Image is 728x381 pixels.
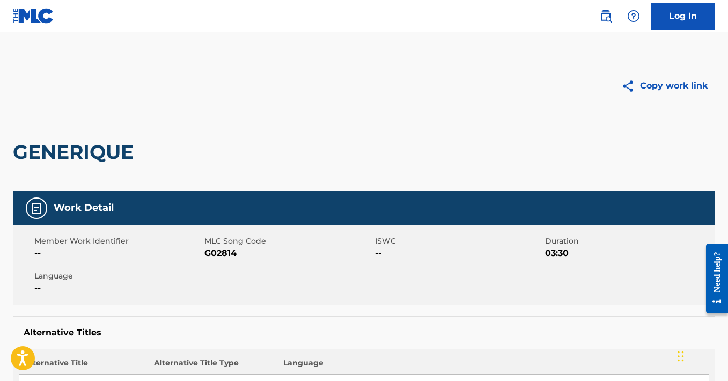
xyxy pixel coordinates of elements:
[19,357,149,375] th: Alternative Title
[678,340,684,372] div: Drag
[149,357,278,375] th: Alternative Title Type
[34,282,202,295] span: --
[13,140,139,164] h2: GENERIQUE
[24,327,704,338] h5: Alternative Titles
[34,247,202,260] span: --
[375,236,542,247] span: ISWC
[627,10,640,23] img: help
[204,247,372,260] span: G02814
[545,247,712,260] span: 03:30
[595,5,616,27] a: Public Search
[34,236,202,247] span: Member Work Identifier
[30,202,43,215] img: Work Detail
[13,8,54,24] img: MLC Logo
[545,236,712,247] span: Duration
[621,79,640,93] img: Copy work link
[614,72,715,99] button: Copy work link
[34,270,202,282] span: Language
[623,5,644,27] div: Help
[278,357,709,375] th: Language
[698,236,728,322] iframe: Resource Center
[651,3,715,30] a: Log In
[375,247,542,260] span: --
[599,10,612,23] img: search
[204,236,372,247] span: MLC Song Code
[674,329,728,381] iframe: Chat Widget
[54,202,114,214] h5: Work Detail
